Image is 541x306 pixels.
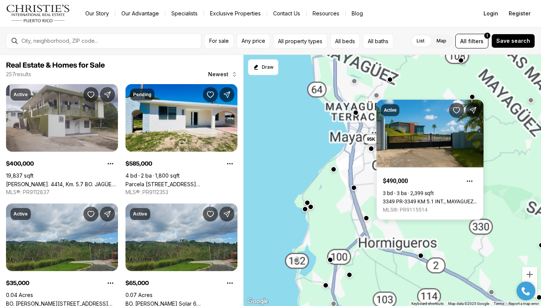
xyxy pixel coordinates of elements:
p: Active [384,107,396,113]
button: Share Property [465,103,481,118]
button: Share Property [100,207,115,222]
a: Our Advantage [115,8,165,19]
button: Property options [222,156,237,171]
span: filters [468,37,484,45]
a: Our Story [79,8,115,19]
a: Carr. 4414, Km. 5.7 BO. JAGÜEY, AGUADA PR, 00602 [6,181,118,187]
span: Save search [496,38,530,44]
p: Active [14,211,28,217]
button: Property options [103,276,118,291]
button: Save search [491,34,535,48]
p: Active [14,92,28,98]
a: Resources [307,8,345,19]
span: 95K [367,136,375,142]
a: Terms (opens in new tab) [494,301,504,306]
span: For sale [209,38,229,44]
span: Register [509,11,530,17]
button: All property types [273,34,327,48]
label: Map [431,34,452,48]
button: Start drawing [248,59,278,75]
span: Map data ©2025 Google [448,301,489,306]
button: Property options [462,174,477,189]
button: Allfilters1 [455,34,488,48]
img: logo [6,5,70,23]
button: All baths [363,34,393,48]
button: Contact Us [267,8,306,19]
span: Real Estate & Homes for Sale [6,62,105,69]
button: Save Property: 3349 PR-3349 KM 5.1 INT. [449,103,464,118]
button: Newest [204,67,242,82]
button: 95K [364,135,378,144]
button: Property options [103,156,118,171]
button: Zoom in [522,267,537,282]
label: List [411,34,431,48]
a: Parcela 34 CALLE 8, RINCON PR, 00677 [125,181,237,187]
button: For sale [204,34,234,48]
button: Save Property: BO. Santana Solar 6 CARR 363 KM.HM 0.9 I [203,207,218,222]
button: Share Property [100,87,115,102]
button: Save Property: Carr. 4414, Km. 5.7 BO. JAGÜEY [83,87,98,102]
p: Pending [133,92,151,98]
button: Property options [222,276,237,291]
button: Share Property [219,207,234,222]
a: Exclusive Properties [204,8,267,19]
span: 1 [487,33,488,39]
button: Register [504,6,535,21]
button: All beds [330,34,360,48]
p: Active [133,211,147,217]
span: Any price [242,38,265,44]
span: Login [484,11,498,17]
a: Blog [346,8,369,19]
button: Any price [237,34,270,48]
a: Specialists [165,8,204,19]
button: Save Property: Parcela 34 CALLE 8 [203,87,218,102]
p: 257 results [6,71,31,77]
a: Report a map error [509,301,539,306]
button: Login [479,6,503,21]
a: 3349 PR-3349 KM 5.1 INT., MAYAGUEZ PR, 00680 [383,199,477,205]
button: Save Property: BO. Santana Solar 2 CARR 363 KHM 09 [83,207,98,222]
span: All [460,37,467,45]
span: Newest [208,71,228,77]
button: Share Property [219,87,234,102]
